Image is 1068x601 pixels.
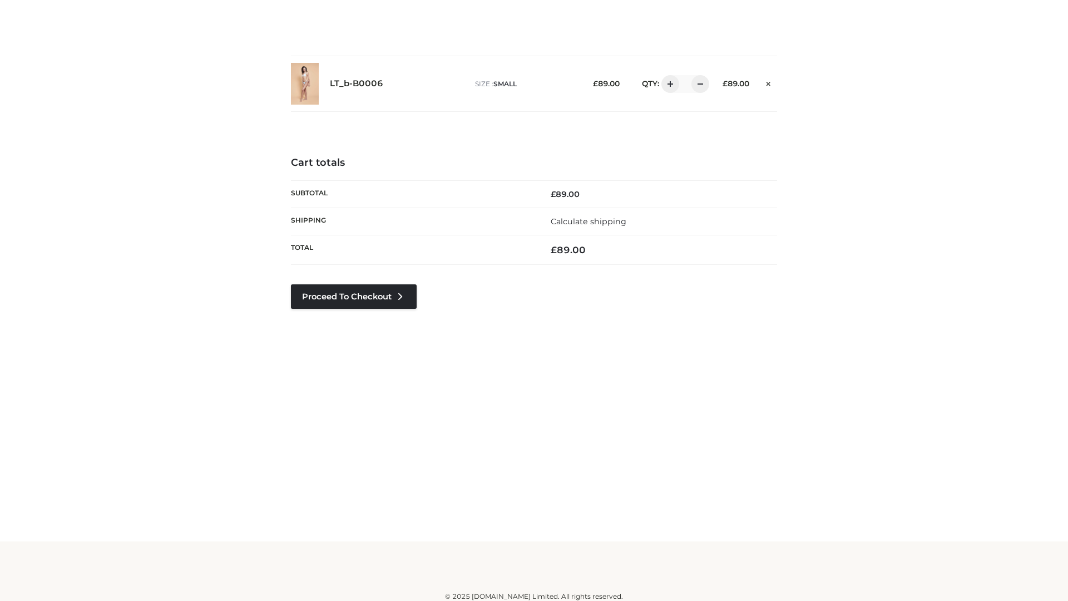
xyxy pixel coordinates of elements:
bdi: 89.00 [551,189,580,199]
span: £ [723,79,728,88]
bdi: 89.00 [593,79,620,88]
th: Shipping [291,208,534,235]
p: size : [475,79,576,89]
bdi: 89.00 [723,79,749,88]
th: Total [291,235,534,265]
a: LT_b-B0006 [330,78,383,89]
div: QTY: [631,75,705,93]
a: Remove this item [760,75,777,90]
th: Subtotal [291,180,534,208]
a: Proceed to Checkout [291,284,417,309]
bdi: 89.00 [551,244,586,255]
a: Calculate shipping [551,216,626,226]
span: £ [593,79,598,88]
h4: Cart totals [291,157,777,169]
span: £ [551,244,557,255]
span: SMALL [493,80,517,88]
span: £ [551,189,556,199]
